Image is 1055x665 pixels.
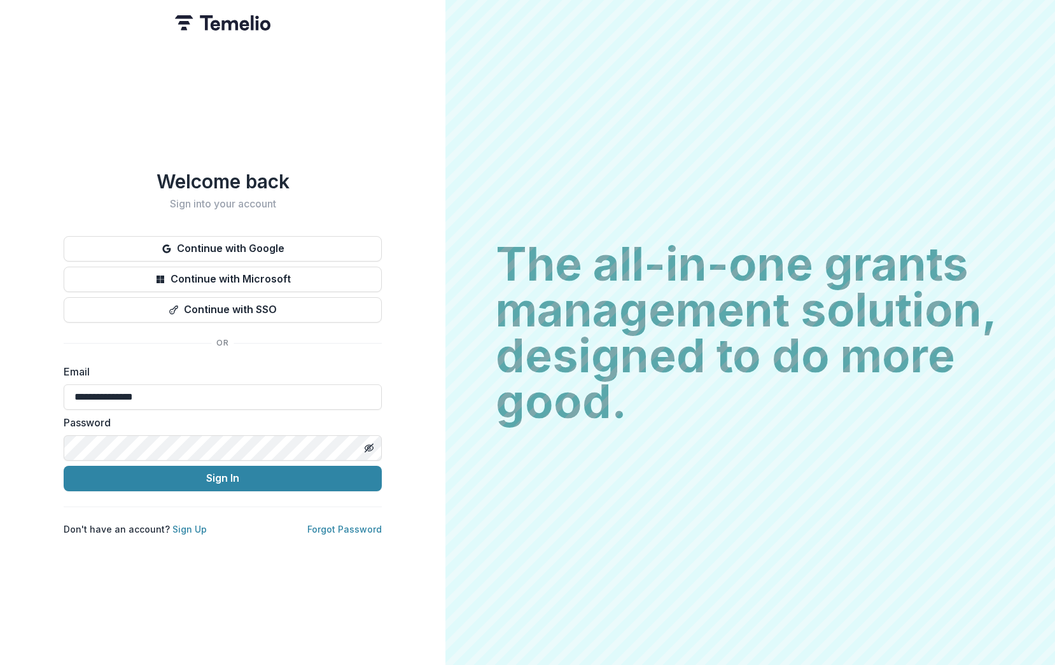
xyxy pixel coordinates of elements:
[172,524,207,535] a: Sign Up
[64,466,382,491] button: Sign In
[64,297,382,323] button: Continue with SSO
[359,438,379,458] button: Toggle password visibility
[64,415,374,430] label: Password
[64,522,207,536] p: Don't have an account?
[175,15,270,31] img: Temelio
[64,364,374,379] label: Email
[64,267,382,292] button: Continue with Microsoft
[64,236,382,262] button: Continue with Google
[64,170,382,193] h1: Welcome back
[64,198,382,210] h2: Sign into your account
[307,524,382,535] a: Forgot Password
